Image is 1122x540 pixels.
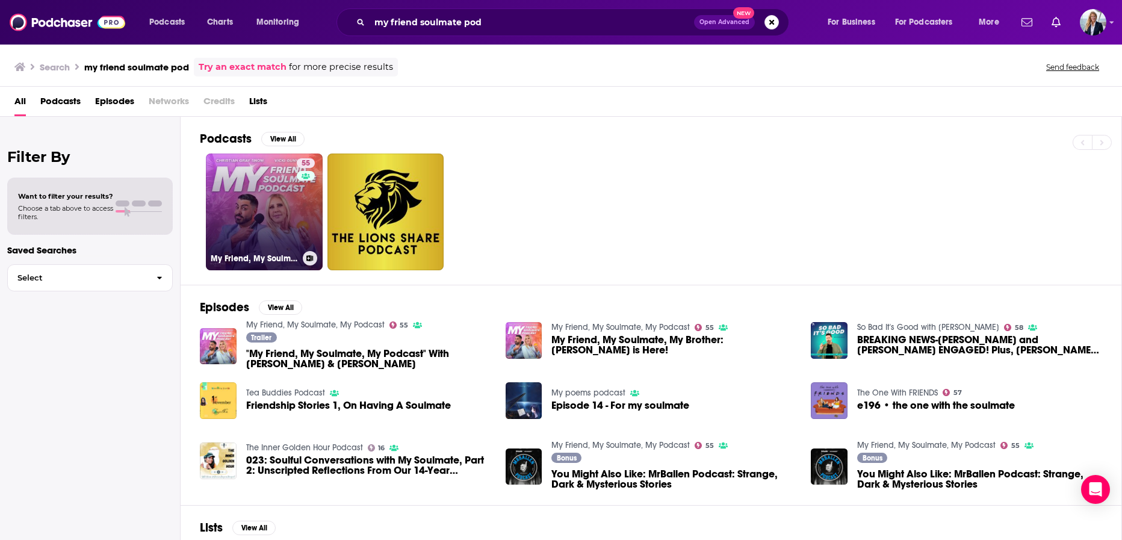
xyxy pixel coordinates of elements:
[1080,9,1106,36] button: Show profile menu
[1017,12,1037,33] a: Show notifications dropdown
[200,300,302,315] a: EpisodesView All
[705,443,714,448] span: 55
[828,14,875,31] span: For Business
[246,349,491,369] a: "My Friend, My Soulmate, My Podcast" With Vicki Gunvalson & Christian Gray Snow
[200,520,276,535] a: ListsView All
[206,154,323,270] a: 55My Friend, My Soulmate, My Podcast
[246,349,491,369] span: "My Friend, My Soulmate, My Podcast" With [PERSON_NAME] & [PERSON_NAME]
[811,382,848,419] img: e196 • the one with the soulmate
[40,61,70,73] h3: Search
[199,60,287,74] a: Try an exact match
[819,13,890,32] button: open menu
[1047,12,1065,33] a: Show notifications dropdown
[141,13,200,32] button: open menu
[248,13,315,32] button: open menu
[246,320,385,330] a: My Friend, My Soulmate, My Podcast
[943,389,962,396] a: 57
[551,469,796,489] a: You Might Also Like: MrBallen Podcast: Strange, Dark & Mysterious Stories
[232,521,276,535] button: View All
[10,11,125,34] img: Podchaser - Follow, Share and Rate Podcasts
[200,131,305,146] a: PodcastsView All
[506,322,542,359] img: My Friend, My Soulmate, My Brother: Billy is Here!
[8,274,147,282] span: Select
[857,440,996,450] a: My Friend, My Soulmate, My Podcast
[246,442,363,453] a: The Inner Golden Hour Podcast
[199,13,240,32] a: Charts
[857,469,1102,489] a: You Might Also Like: MrBallen Podcast: Strange, Dark & Mysterious Stories
[551,322,690,332] a: My Friend, My Soulmate, My Podcast
[895,14,953,31] span: For Podcasters
[389,321,409,329] a: 55
[200,382,237,419] a: Friendship Stories 1, On Having A Soulmate
[506,382,542,419] img: Episode 14 - For my soulmate
[970,13,1014,32] button: open menu
[857,335,1102,355] span: BREAKING NEWS-[PERSON_NAME] and [PERSON_NAME] ENGAGED! Plus, [PERSON_NAME] joins us to talk about...
[246,455,491,476] a: 023: Soulful Conversations with My Soulmate, Part 2: Unscripted Reflections From Our 14-Year Jour...
[211,253,298,264] h3: My Friend, My Soulmate, My Podcast
[149,14,185,31] span: Podcasts
[551,335,796,355] span: My Friend, My Soulmate, My Brother: [PERSON_NAME] is Here!
[1081,475,1110,504] div: Open Intercom Messenger
[953,390,962,396] span: 57
[400,323,408,328] span: 55
[368,444,385,452] a: 16
[149,92,189,116] span: Networks
[84,61,189,73] h3: my friend soulmate pod
[200,300,249,315] h2: Episodes
[246,400,451,411] a: Friendship Stories 1, On Having A Soulmate
[18,192,113,200] span: Want to filter your results?
[203,92,235,116] span: Credits
[7,148,173,166] h2: Filter By
[705,325,714,331] span: 55
[1011,443,1020,448] span: 55
[378,445,385,451] span: 16
[857,322,999,332] a: So Bad It's Good with Ryan Bailey
[259,300,302,315] button: View All
[811,448,848,485] a: You Might Also Like: MrBallen Podcast: Strange, Dark & Mysterious Stories
[249,92,267,116] a: Lists
[699,19,749,25] span: Open Advanced
[1015,325,1023,331] span: 58
[297,158,315,168] a: 55
[14,92,26,116] a: All
[261,132,305,146] button: View All
[200,520,223,535] h2: Lists
[207,14,233,31] span: Charts
[695,324,714,331] a: 55
[694,15,755,29] button: Open AdvancedNew
[40,92,81,116] span: Podcasts
[95,92,134,116] a: Episodes
[251,334,271,341] span: Trailer
[695,442,714,449] a: 55
[18,204,113,221] span: Choose a tab above to access filters.
[370,13,694,32] input: Search podcasts, credits, & more...
[200,442,237,479] img: 023: Soulful Conversations with My Soulmate, Part 2: Unscripted Reflections From Our 14-Year Jour...
[200,131,252,146] h2: Podcasts
[863,455,882,462] span: Bonus
[1080,9,1106,36] span: Logged in as carolynchauncey
[811,322,848,359] img: BREAKING NEWS-Alexis Bellino and Johnny J ENGAGED! Plus, CHRISTIAN GRAY SNOW joins us to talk abo...
[557,455,577,462] span: Bonus
[857,400,1015,411] a: e196 • the one with the soulmate
[857,388,938,398] a: The One With FRIENDS
[506,448,542,485] img: You Might Also Like: MrBallen Podcast: Strange, Dark & Mysterious Stories
[1043,62,1103,72] button: Send feedback
[348,8,801,36] div: Search podcasts, credits, & more...
[246,388,325,398] a: Tea Buddies Podcast
[1080,9,1106,36] img: User Profile
[200,328,237,365] img: "My Friend, My Soulmate, My Podcast" With Vicki Gunvalson & Christian Gray Snow
[979,14,999,31] span: More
